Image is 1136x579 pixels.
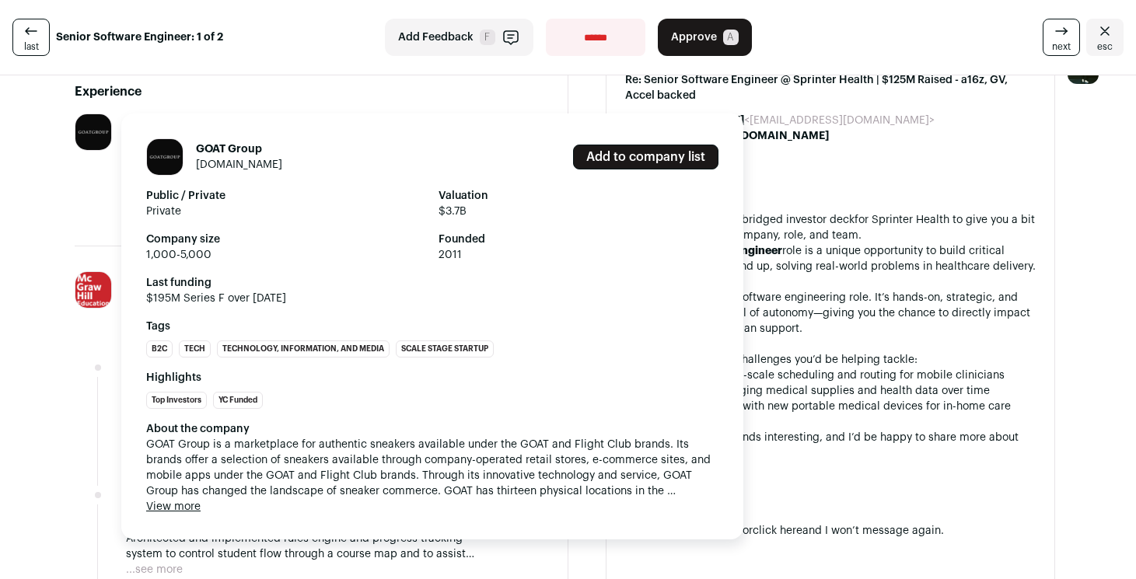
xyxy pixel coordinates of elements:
[146,392,207,409] li: Top Investors
[213,392,263,409] li: YC Funded
[625,368,1036,383] div: ⚙️ Optimizing national-scale scheduling and routing for mobile clinicians
[126,531,493,562] p: Architected and implemented rules engine and progress tracking system to control student flow thr...
[480,30,495,45] span: F
[146,204,426,219] span: Private
[56,30,223,45] strong: Senior Software Engineer: 1 of 2
[625,72,1036,103] span: Re: Senior Software Engineer @ Sprinter Health | $125M Raised - a16z, GV, Accel backed
[146,247,426,263] span: 1,000-5,000
[146,437,718,499] span: GOAT Group is a marketplace for authentic sneakers available under the GOAT and Flight Club brand...
[625,181,1036,197] div: Hi [PERSON_NAME],
[736,215,855,225] a: abridged investor deck
[146,275,718,291] strong: Last funding
[671,30,717,45] span: Approve
[146,499,201,514] button: View more
[179,340,211,358] li: Tech
[439,232,718,247] strong: Founded
[625,352,1036,368] div: Here are a few of the challenges you’d be helping tackle:
[146,319,718,334] strong: Tags
[723,30,739,45] span: A
[24,40,39,53] span: last
[625,113,655,128] dt: From:
[385,19,533,56] button: Add Feedback F
[12,19,50,56] a: last
[1086,19,1124,56] a: Close
[146,370,718,385] strong: Highlights
[396,340,494,358] li: Scale Stage Startup
[753,525,802,536] a: click here
[147,139,183,175] img: 90b0f640defd455dbb4d6831d0615ca71189435d44083eae6dc6bb6b3c64eeb7.jpg
[1097,40,1113,53] span: esc
[398,30,474,45] span: Add Feedback
[146,188,426,204] strong: Public / Private
[625,523,1036,539] div: Not a fit? Let me know or and I won’t message again.
[146,421,718,437] div: About the company
[625,243,1036,274] div: This role is a unique opportunity to build critical systems from the ground up, solving real-worl...
[1043,19,1080,56] a: next
[196,159,282,170] a: [DOMAIN_NAME]
[625,476,1036,492] div: Best,
[1052,40,1071,53] span: next
[439,188,718,204] strong: Valuation
[75,114,111,150] img: 90b0f640defd455dbb4d6831d0615ca71189435d44083eae6dc6bb6b3c64eeb7.jpg
[625,430,1036,461] div: Let me know if this sounds interesting, and I’d be happy to share more about the team and the role.
[75,82,493,101] h2: Experience
[217,340,390,358] li: Technology, Information, and Media
[625,212,1036,243] div: I wanted to share this for Sprinter Health to give you a bit more context on the company, role, a...
[439,204,718,219] span: $3.7B
[196,141,282,157] h1: GOAT Group
[625,492,1036,507] div: [PERSON_NAME]
[625,290,1036,337] div: This isn’t your typical software engineering role. It’s hands-on, strategic, and comes with a hig...
[625,399,1036,414] div: 🧱 Integrating reliably with new portable medical devices for in-home care
[573,145,718,169] a: Add to company list
[146,232,426,247] strong: Company size
[126,562,183,577] button: ...see more
[625,383,1036,399] div: 📊 Tracking and managing medical supplies and health data over time
[658,19,752,56] button: Approve A
[146,291,718,306] span: $195M Series F over [DATE]
[655,113,935,128] dd: <[EMAIL_ADDRESS][DOMAIN_NAME]>
[439,247,718,263] span: 2011
[75,272,111,308] img: d92f9b8472484cf17d1ce41a7e20dd531bda381ca09d00adcb0c1e6440f3b2bd.jpg
[146,340,173,358] li: B2C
